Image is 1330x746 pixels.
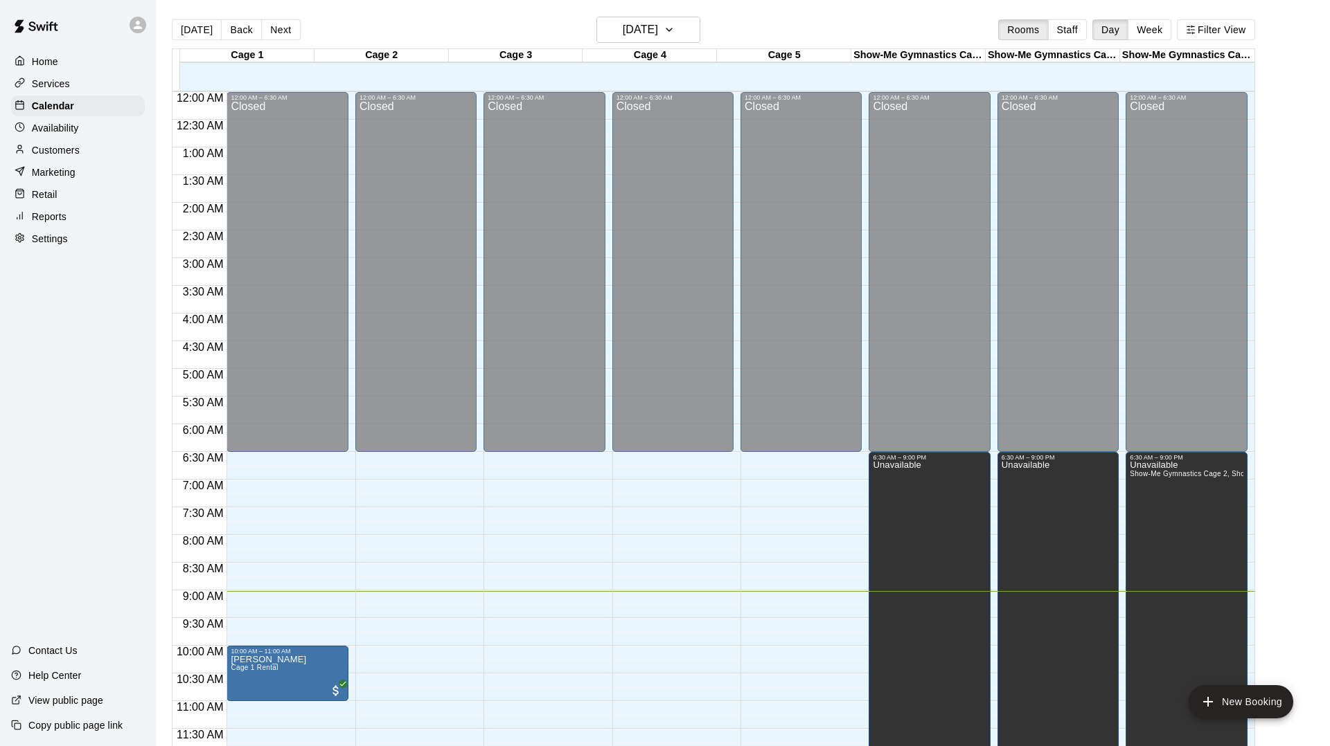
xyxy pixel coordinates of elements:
span: 2:30 AM [179,230,227,242]
p: Copy public page link [28,718,123,732]
div: Closed [873,101,986,457]
button: Filter View [1177,19,1254,40]
div: Show-Me Gymnastics Cage 1 [851,49,986,62]
span: 1:00 AM [179,147,227,159]
h6: [DATE] [623,20,658,39]
button: Staff [1048,19,1088,40]
span: 5:00 AM [179,369,227,381]
div: 12:00 AM – 6:30 AM [873,94,986,101]
div: Show-Me Gymnastics Cage 2 [986,49,1120,62]
p: Help Center [28,668,81,682]
span: 1:30 AM [179,175,227,187]
span: 10:30 AM [173,673,227,685]
button: [DATE] [596,17,700,43]
p: Marketing [32,165,76,179]
div: 12:00 AM – 6:30 AM [360,94,472,101]
div: 12:00 AM – 6:30 AM: Closed [1126,92,1247,452]
p: Retail [32,188,57,201]
div: Closed [1130,101,1243,457]
div: Cage 1 [180,49,314,62]
p: Services [32,77,70,91]
span: 3:30 AM [179,286,227,298]
p: Customers [32,143,80,157]
span: 5:30 AM [179,397,227,408]
div: Closed [617,101,729,457]
div: 12:00 AM – 6:30 AM: Closed [869,92,990,452]
div: Closed [1002,101,1115,457]
span: 7:00 AM [179,480,227,491]
span: 3:00 AM [179,258,227,270]
div: 12:00 AM – 6:30 AM: Closed [484,92,605,452]
div: Cage 2 [314,49,449,62]
div: 6:30 AM – 9:00 PM [1002,454,1115,461]
div: Settings [11,228,145,249]
span: 4:30 AM [179,341,227,353]
p: Availability [32,121,79,135]
span: 9:00 AM [179,590,227,602]
span: 6:00 AM [179,424,227,436]
div: Cage 4 [583,49,717,62]
div: Cage 5 [717,49,851,62]
div: 12:00 AM – 6:30 AM [745,94,858,101]
a: Reports [11,206,145,227]
div: Closed [488,101,601,457]
div: 10:00 AM – 11:00 AM [231,648,344,655]
p: View public page [28,693,103,707]
span: 11:00 AM [173,701,227,713]
span: 4:00 AM [179,313,227,325]
span: 6:30 AM [179,452,227,464]
a: Availability [11,118,145,138]
span: 8:00 AM [179,535,227,547]
div: 6:30 AM – 9:00 PM [873,454,986,461]
span: 9:30 AM [179,618,227,630]
div: Closed [231,101,344,457]
span: Show-Me Gymnastics Cage 2, Show-Me Gymnastics Cage 3 [1130,470,1329,477]
span: 10:00 AM [173,646,227,657]
p: Home [32,55,58,69]
div: 6:30 AM – 9:00 PM [1130,454,1243,461]
span: 7:30 AM [179,507,227,519]
span: 11:30 AM [173,729,227,740]
span: All customers have paid [329,684,343,698]
div: 12:00 AM – 6:30 AM [231,94,344,101]
div: Cage 3 [449,49,583,62]
p: Calendar [32,99,74,113]
button: [DATE] [172,19,222,40]
div: Home [11,51,145,72]
div: 12:00 AM – 6:30 AM [488,94,601,101]
span: 12:00 AM [173,92,227,104]
p: Settings [32,232,68,246]
span: Cage 1 Rental [231,664,278,671]
div: 12:00 AM – 6:30 AM: Closed [355,92,477,452]
button: add [1189,685,1293,718]
a: Services [11,73,145,94]
button: Day [1092,19,1128,40]
span: 8:30 AM [179,563,227,574]
div: 12:00 AM – 6:30 AM [1130,94,1243,101]
a: Calendar [11,95,145,116]
div: Closed [360,101,472,457]
a: Customers [11,140,145,161]
div: Show-Me Gymnastics Cage 3 [1120,49,1254,62]
div: 10:00 AM – 11:00 AM: Paul Rotter [227,646,348,701]
div: Closed [745,101,858,457]
div: 12:00 AM – 6:30 AM: Closed [612,92,734,452]
div: 12:00 AM – 6:30 AM: Closed [741,92,862,452]
button: Next [261,19,300,40]
span: 12:30 AM [173,120,227,131]
div: 12:00 AM – 6:30 AM [617,94,729,101]
p: Reports [32,210,66,224]
div: 12:00 AM – 6:30 AM: Closed [997,92,1119,452]
button: Back [221,19,262,40]
button: Rooms [998,19,1048,40]
a: Marketing [11,162,145,183]
button: Week [1128,19,1171,40]
a: Retail [11,184,145,205]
